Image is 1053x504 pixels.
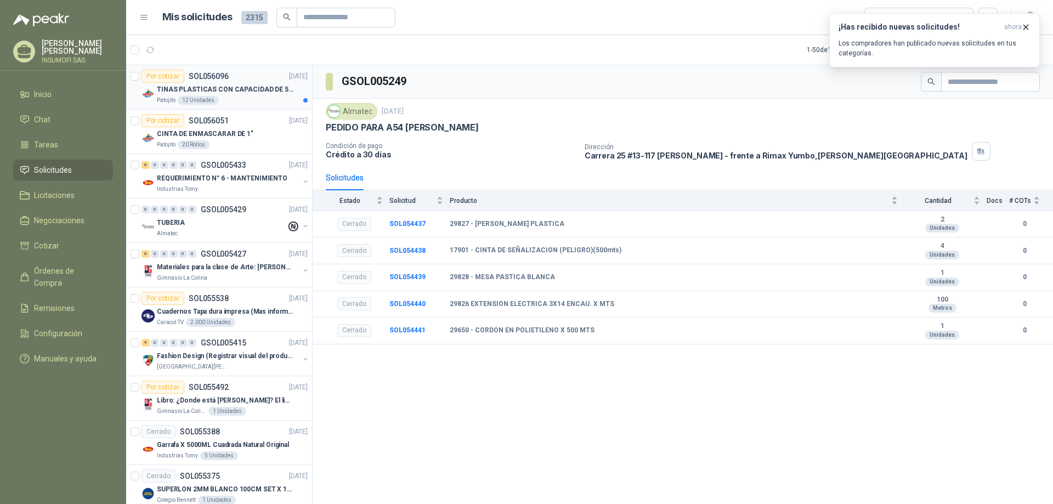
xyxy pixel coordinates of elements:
[141,250,150,258] div: 6
[141,247,310,282] a: 6 0 0 0 0 0 GSOL005427[DATE] Company LogoMateriales para la clase de Arte: [PERSON_NAME]Gimnasio ...
[157,262,293,273] p: Materiales para la clase de Arte: [PERSON_NAME]
[42,39,113,55] p: [PERSON_NAME] [PERSON_NAME]
[141,158,310,194] a: 6 0 0 0 0 0 GSOL005433[DATE] Company LogoREQUERIMIENTO N° 6 - MANTENIMIENTOIndustrias Tomy
[201,161,246,169] p: GSOL005433
[382,106,404,117] p: [DATE]
[337,244,371,257] div: Cerrado
[141,381,184,394] div: Por cotizar
[188,206,196,213] div: 0
[1009,246,1040,256] b: 0
[188,161,196,169] div: 0
[34,114,50,126] span: Chat
[13,348,113,369] a: Manuales y ayuda
[180,472,220,480] p: SOL055375
[326,150,576,159] p: Crédito a 30 días
[157,129,253,139] p: CINTA DE ENMASCARAR DE 1"
[141,469,175,483] div: Cerrado
[179,339,187,347] div: 0
[839,38,1031,58] p: Los compradores han publicado nuevas solicitudes en tus categorías.
[389,247,426,254] a: SOL054438
[904,269,980,278] b: 1
[151,161,159,169] div: 0
[34,240,59,252] span: Cotizar
[1009,325,1040,336] b: 0
[13,210,113,231] a: Negociaciones
[904,242,980,251] b: 4
[1009,197,1031,205] span: # COTs
[904,197,971,205] span: Cantidad
[157,395,293,406] p: Libro: ¿Donde está [PERSON_NAME]? El libro mágico. Autor: [PERSON_NAME]
[839,22,1000,32] h3: ¡Has recibido nuevas solicitudes!
[326,142,576,150] p: Condición de pago
[126,376,312,421] a: Por cotizarSOL055492[DATE] Company LogoLibro: ¿Donde está [PERSON_NAME]? El libro mágico. Autor: ...
[169,250,178,258] div: 0
[337,324,371,337] div: Cerrado
[42,57,113,64] p: INSUMOFI SAS
[34,353,97,365] span: Manuales y ayuda
[157,451,198,460] p: Industrias Tomy
[13,323,113,344] a: Configuración
[157,229,178,238] p: Almatec
[1009,190,1053,211] th: # COTs
[157,484,293,495] p: SUPERLON 2MM BLANCO 100CM SET X 150 METROS
[201,339,246,347] p: GSOL005415
[189,117,229,124] p: SOL056051
[160,250,168,258] div: 0
[141,265,155,278] img: Company Logo
[34,164,72,176] span: Solicitudes
[141,339,150,347] div: 9
[151,339,159,347] div: 0
[389,220,426,228] a: SOL054437
[326,103,377,120] div: Almatec
[389,273,426,281] b: SOL054439
[141,70,184,83] div: Por cotizar
[326,172,364,184] div: Solicitudes
[34,302,75,314] span: Remisiones
[450,246,621,255] b: 17901 - CINTA DE SEÑALIZACION (PELIGRO)(500mts)
[389,326,426,334] a: SOL054441
[450,326,595,335] b: 29650 - CORDON EN POLIETILENO X 500 MTS
[141,487,155,500] img: Company Logo
[188,250,196,258] div: 0
[925,251,959,259] div: Unidades
[179,250,187,258] div: 0
[200,451,238,460] div: 5 Unidades
[34,189,75,201] span: Licitaciones
[289,160,308,171] p: [DATE]
[389,190,450,211] th: Solicitud
[141,336,310,371] a: 9 0 0 0 0 0 GSOL005415[DATE] Company LogoFashion Design (Registrar visual del producto)[GEOGRAPHI...
[289,205,308,215] p: [DATE]
[178,140,210,149] div: 20 Rollos
[13,13,69,26] img: Logo peakr
[13,261,113,293] a: Órdenes de Compra
[987,190,1009,211] th: Docs
[337,218,371,231] div: Cerrado
[178,96,219,105] div: 12 Unidades
[241,11,268,24] span: 2315
[925,331,959,339] div: Unidades
[342,73,408,90] h3: GSOL005249
[13,109,113,130] a: Chat
[389,197,434,205] span: Solicitud
[141,425,175,438] div: Cerrado
[141,220,155,234] img: Company Logo
[389,300,426,308] b: SOL054440
[162,9,233,25] h1: Mis solicitudes
[157,318,184,327] p: Caracol TV
[929,304,956,313] div: Metros
[289,471,308,482] p: [DATE]
[34,214,84,226] span: Negociaciones
[201,206,246,213] p: GSOL005429
[141,398,155,411] img: Company Logo
[189,295,229,302] p: SOL055538
[141,132,155,145] img: Company Logo
[904,216,980,224] b: 2
[871,12,894,24] div: Todas
[450,197,889,205] span: Producto
[289,71,308,82] p: [DATE]
[160,161,168,169] div: 0
[585,151,967,160] p: Carrera 25 #13-117 [PERSON_NAME] - frente a Rimax Yumbo , [PERSON_NAME][GEOGRAPHIC_DATA]
[927,78,935,86] span: search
